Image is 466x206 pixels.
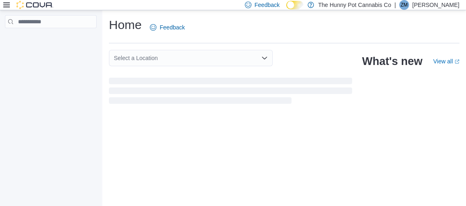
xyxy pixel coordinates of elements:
[433,58,459,65] a: View allExternal link
[455,59,459,64] svg: External link
[16,1,53,9] img: Cova
[362,55,422,68] h2: What's new
[255,1,280,9] span: Feedback
[160,23,185,31] span: Feedback
[5,30,97,49] nav: Complex example
[261,55,268,61] button: Open list of options
[147,19,188,36] a: Feedback
[286,1,303,9] input: Dark Mode
[109,17,142,33] h1: Home
[109,79,352,105] span: Loading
